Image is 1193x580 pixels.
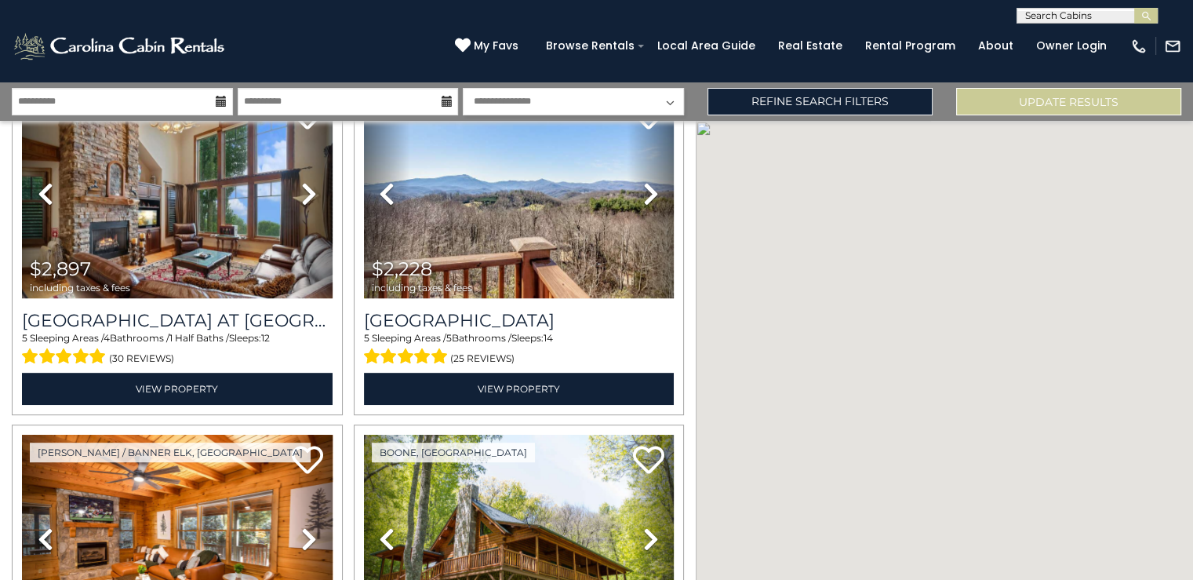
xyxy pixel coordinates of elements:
a: Boone, [GEOGRAPHIC_DATA] [372,443,535,462]
a: [GEOGRAPHIC_DATA] [364,310,675,331]
img: White-1-2.png [12,31,229,62]
a: About [970,34,1021,58]
button: Update Results [956,88,1181,115]
span: 5 [446,332,452,344]
span: (30 reviews) [109,348,174,369]
a: Owner Login [1028,34,1115,58]
img: phone-regular-white.png [1130,38,1148,55]
span: including taxes & fees [372,283,472,293]
span: My Favs [474,38,518,54]
a: Browse Rentals [538,34,642,58]
a: View Property [22,373,333,405]
span: (25 reviews) [450,348,515,369]
span: 12 [261,332,270,344]
a: View Property [364,373,675,405]
div: Sleeping Areas / Bathrooms / Sleeps: [364,331,675,369]
span: 14 [544,332,553,344]
span: 5 [22,332,27,344]
h3: Ridge Haven Lodge at Echota [22,310,333,331]
a: Real Estate [770,34,850,58]
a: [PERSON_NAME] / Banner Elk, [GEOGRAPHIC_DATA] [30,443,311,462]
a: My Favs [455,38,522,55]
span: $2,228 [372,257,432,280]
div: Sleeping Areas / Bathrooms / Sleeps: [22,331,333,369]
a: Local Area Guide [649,34,763,58]
img: thumbnail_165015526.jpeg [22,90,333,298]
img: mail-regular-white.png [1164,38,1181,55]
span: $2,897 [30,257,91,280]
h3: Stone Ridge Lodge [364,310,675,331]
a: Refine Search Filters [707,88,933,115]
a: [GEOGRAPHIC_DATA] at [GEOGRAPHIC_DATA] [22,310,333,331]
span: 5 [364,332,369,344]
a: Add to favorites [633,444,664,478]
a: Rental Program [857,34,963,58]
span: 1 Half Baths / [169,332,229,344]
span: 4 [104,332,110,344]
a: Add to favorites [292,444,323,478]
span: including taxes & fees [30,283,130,293]
img: thumbnail_163279343.jpeg [364,90,675,298]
